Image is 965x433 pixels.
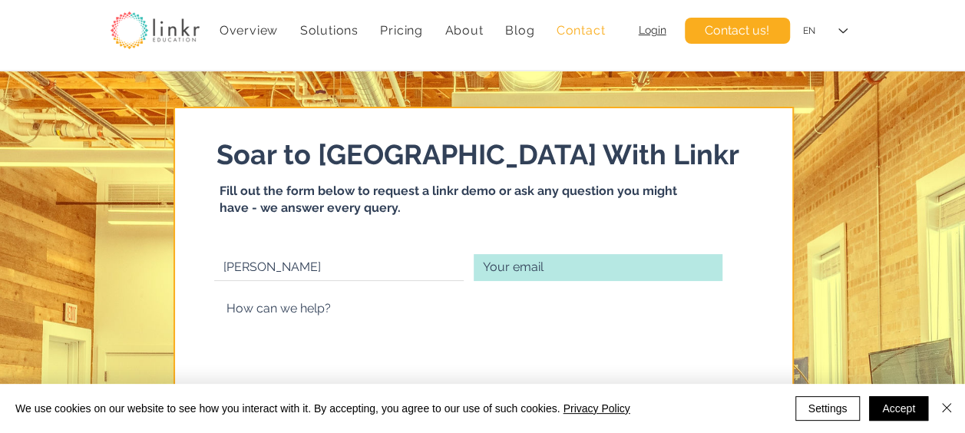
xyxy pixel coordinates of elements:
span: We use cookies on our website to see how you interact with it. By accepting, you agree to our use... [15,402,630,415]
div: About [437,15,491,45]
span: Contact us! [705,22,769,39]
input: Your email [474,254,722,281]
img: linkr_logo_transparentbg.png [111,12,200,49]
a: Privacy Policy [563,402,630,415]
div: EN [803,25,815,38]
nav: Site [212,15,613,45]
img: Close [937,398,956,417]
a: Overview [212,15,286,45]
span: About [444,23,483,38]
button: Settings [795,396,861,421]
span: Pricing [380,23,423,38]
a: Pricing [372,15,431,45]
span: Overview [220,23,278,38]
span: Solutions [300,23,359,38]
a: Contact [548,15,613,45]
span: Soar to [GEOGRAPHIC_DATA] With Linkr [216,138,739,170]
input: Your name [214,254,464,281]
button: Close [937,396,956,421]
a: Contact us! [685,18,790,44]
span: Blog [505,23,534,38]
div: Solutions [292,15,366,45]
button: Accept [869,396,928,421]
span: Fill out the form below to request a linkr demo or ask any question you might have - we answer ev... [220,183,677,215]
a: Blog [497,15,543,45]
div: Language Selector: English [792,14,858,48]
a: Login [639,24,666,36]
span: Contact [557,23,606,38]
